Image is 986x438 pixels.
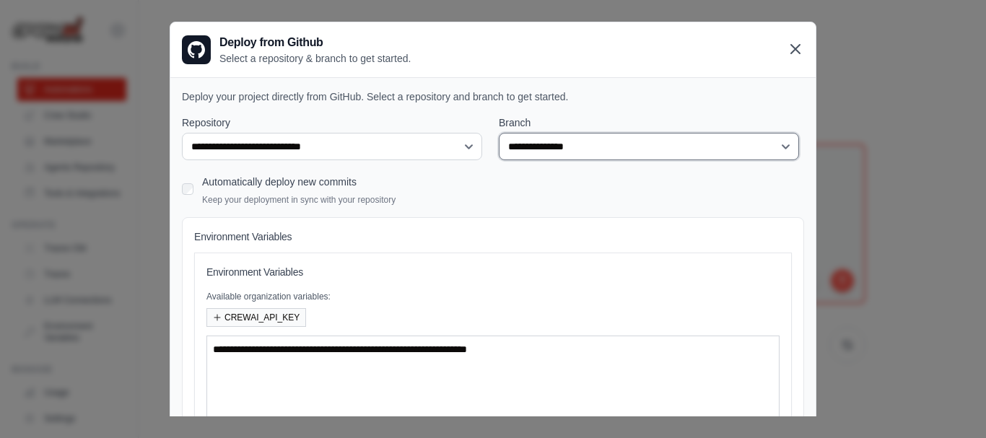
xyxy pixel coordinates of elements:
button: CREWAI_API_KEY [206,308,306,327]
h3: Environment Variables [206,265,780,279]
h3: Deploy from Github [219,34,411,51]
h4: Environment Variables [194,229,792,244]
label: Branch [499,115,804,130]
p: Available organization variables: [206,291,780,302]
label: Automatically deploy new commits [202,176,357,188]
p: Select a repository & branch to get started. [219,51,411,66]
label: Repository [182,115,487,130]
p: Deploy your project directly from GitHub. Select a repository and branch to get started. [182,89,804,104]
p: Keep your deployment in sync with your repository [202,194,396,206]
